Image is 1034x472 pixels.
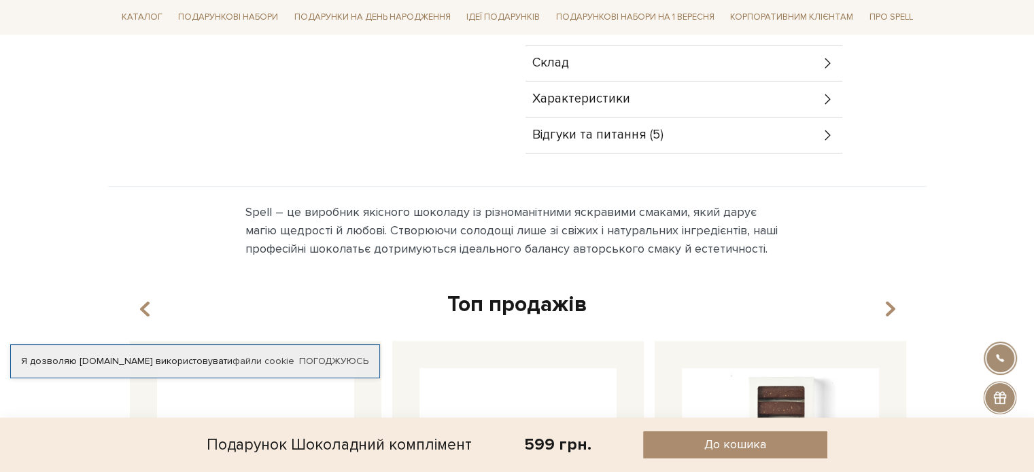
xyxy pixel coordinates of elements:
[245,203,789,258] div: Spell – це виробник якісного шоколаду із різноманітними яскравими смаками, який дарує магію щедро...
[704,437,766,452] span: До кошика
[232,355,294,367] a: файли cookie
[725,5,859,29] a: Корпоративним клієнтам
[524,434,591,455] div: 599 грн.
[124,291,910,319] div: Топ продажів
[532,57,569,69] span: Склад
[864,7,918,28] a: Про Spell
[173,7,283,28] a: Подарункові набори
[289,7,456,28] a: Подарунки на День народження
[299,355,368,367] a: Погоджуюсь
[532,93,630,105] span: Характеристики
[551,5,720,29] a: Подарункові набори на 1 Вересня
[643,431,827,458] button: До кошика
[532,129,664,141] span: Відгуки та питання (5)
[116,7,168,28] a: Каталог
[207,431,472,458] div: Подарунок Шоколадний комплімент
[11,355,379,367] div: Я дозволяю [DOMAIN_NAME] використовувати
[461,7,545,28] a: Ідеї подарунків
